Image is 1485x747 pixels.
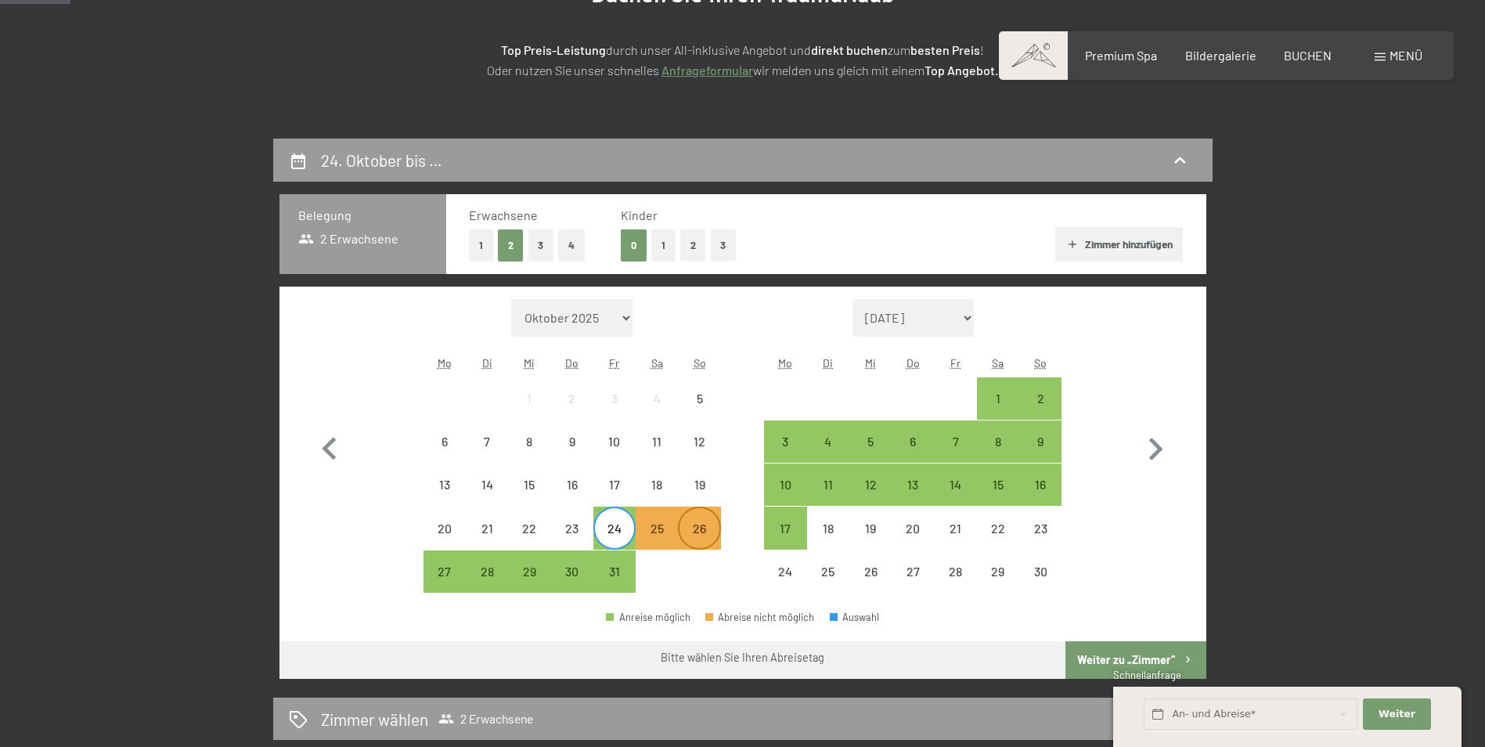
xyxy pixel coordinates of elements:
div: Sat Oct 04 2025 [636,377,678,420]
div: 22 [510,522,549,561]
div: Abreise nicht möglich [849,507,892,549]
div: Tue Nov 11 2025 [807,464,849,506]
div: Abreise möglich [849,420,892,463]
div: Abreise nicht möglich [636,377,678,420]
div: Mon Nov 03 2025 [764,420,806,463]
div: Fri Nov 14 2025 [934,464,976,506]
div: 3 [595,392,634,431]
div: Tue Oct 21 2025 [466,507,508,549]
div: 20 [893,522,932,561]
abbr: Montag [438,356,452,370]
div: Sat Nov 22 2025 [977,507,1019,549]
span: Erwachsene [469,207,538,222]
div: 30 [1021,565,1060,604]
div: Abreise möglich [892,420,934,463]
div: 14 [467,478,506,518]
h2: Zimmer wählen [321,708,428,731]
div: 22 [979,522,1018,561]
div: Abreise nicht möglich [705,612,815,622]
button: Vorheriger Monat [307,299,352,594]
div: Abreise nicht möglich [466,420,508,463]
div: 16 [553,478,592,518]
div: Mon Oct 27 2025 [424,550,466,593]
div: Fri Nov 28 2025 [934,550,976,593]
div: Abreise nicht möglich [424,464,466,506]
div: Tue Oct 14 2025 [466,464,508,506]
div: Sat Nov 01 2025 [977,377,1019,420]
div: 27 [425,565,464,604]
div: 19 [851,522,890,561]
strong: Top Preis-Leistung [501,42,606,57]
div: 27 [893,565,932,604]
div: Thu Nov 20 2025 [892,507,934,549]
span: Weiter [1379,707,1415,721]
div: 5 [851,435,890,475]
div: 17 [595,478,634,518]
div: 28 [935,565,975,604]
div: Sun Oct 26 2025 [678,507,720,549]
div: 18 [637,478,676,518]
div: Abreise nicht möglich [807,507,849,549]
div: Fri Oct 31 2025 [593,550,636,593]
button: 4 [558,229,585,262]
div: Abreise nicht möglich [849,550,892,593]
div: 24 [766,565,805,604]
div: 17 [766,522,805,561]
div: Abreise nicht möglich [934,550,976,593]
span: Kinder [621,207,658,222]
button: 1 [469,229,493,262]
div: Abreise nicht möglich [551,464,593,506]
div: Sat Oct 25 2025 [636,507,678,549]
div: Abreise nicht möglich [892,507,934,549]
div: Sat Nov 08 2025 [977,420,1019,463]
div: 1 [979,392,1018,431]
div: 28 [467,565,506,604]
div: Abreise möglich [1019,464,1061,506]
div: 23 [553,522,592,561]
div: 14 [935,478,975,518]
div: Abreise nicht möglich [636,464,678,506]
div: Abreise nicht möglich [593,377,636,420]
strong: besten Preis [910,42,980,57]
p: durch unser All-inklusive Angebot und zum ! Oder nutzen Sie unser schnelles wir melden uns gleich... [351,40,1134,80]
div: Abreise möglich [593,507,636,549]
div: Fri Oct 17 2025 [593,464,636,506]
div: Abreise möglich [892,464,934,506]
div: 29 [979,565,1018,604]
div: Wed Oct 08 2025 [508,420,550,463]
div: Sun Nov 02 2025 [1019,377,1061,420]
div: 6 [893,435,932,475]
div: 1 [510,392,549,431]
div: Anreise möglich [606,612,690,622]
div: Abreise möglich [466,550,508,593]
div: Mon Nov 17 2025 [764,507,806,549]
div: 11 [637,435,676,475]
abbr: Sonntag [694,356,706,370]
div: Sun Nov 30 2025 [1019,550,1061,593]
div: 21 [467,522,506,561]
div: Wed Oct 01 2025 [508,377,550,420]
div: Abreise nicht möglich [934,507,976,549]
div: Abreise möglich [977,420,1019,463]
div: Abreise nicht möglich [424,420,466,463]
div: Fri Oct 24 2025 [593,507,636,549]
div: 15 [510,478,549,518]
abbr: Mittwoch [865,356,876,370]
div: Abreise nicht möglich [977,550,1019,593]
div: Mon Oct 13 2025 [424,464,466,506]
button: Weiter zu „Zimmer“ [1065,641,1206,679]
div: 29 [510,565,549,604]
div: Sat Nov 29 2025 [977,550,1019,593]
div: 4 [809,435,848,475]
span: Schnellanfrage [1113,669,1181,681]
div: 5 [679,392,719,431]
button: 0 [621,229,647,262]
a: BUCHEN [1284,48,1332,63]
h2: 24. Oktober bis … [321,150,442,170]
div: 10 [766,478,805,518]
div: 30 [553,565,592,604]
div: Sun Oct 12 2025 [678,420,720,463]
div: Abreise möglich [764,507,806,549]
div: Wed Oct 29 2025 [508,550,550,593]
div: Abreise möglich [807,464,849,506]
